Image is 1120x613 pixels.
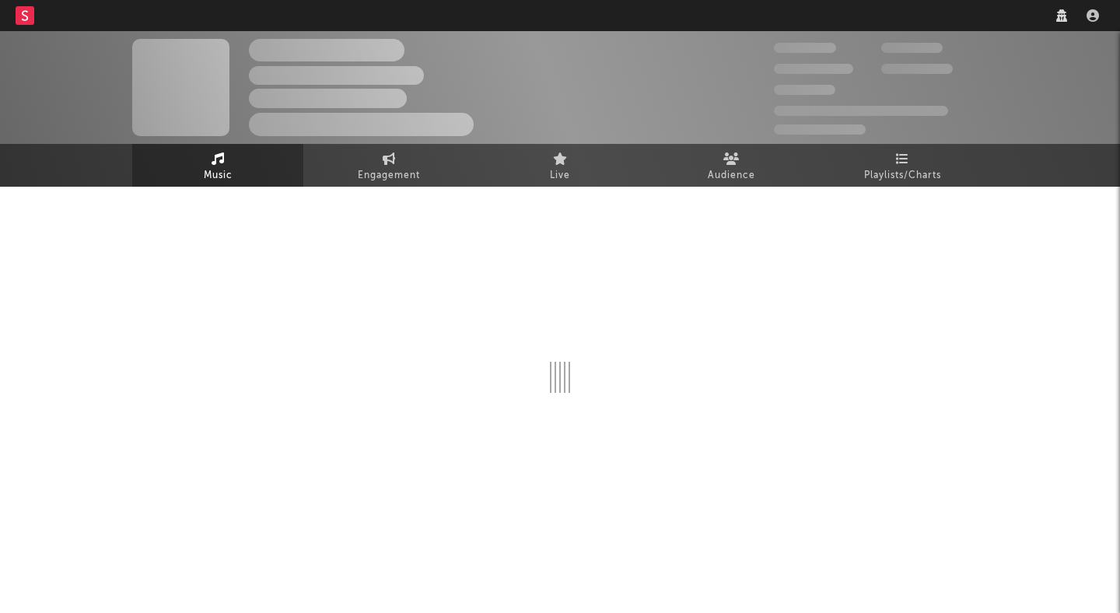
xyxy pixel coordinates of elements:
span: 100,000 [881,43,943,53]
span: Music [204,166,233,185]
span: Jump Score: 85.0 [774,124,866,135]
span: 1,000,000 [881,64,953,74]
a: Playlists/Charts [817,144,988,187]
span: 50,000,000 Monthly Listeners [774,106,948,116]
span: 100,000 [774,85,835,95]
span: 50,000,000 [774,64,853,74]
span: Audience [708,166,755,185]
a: Engagement [303,144,474,187]
span: Live [550,166,570,185]
span: Engagement [358,166,420,185]
a: Audience [646,144,817,187]
span: Playlists/Charts [864,166,941,185]
a: Live [474,144,646,187]
a: Music [132,144,303,187]
span: 300,000 [774,43,836,53]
